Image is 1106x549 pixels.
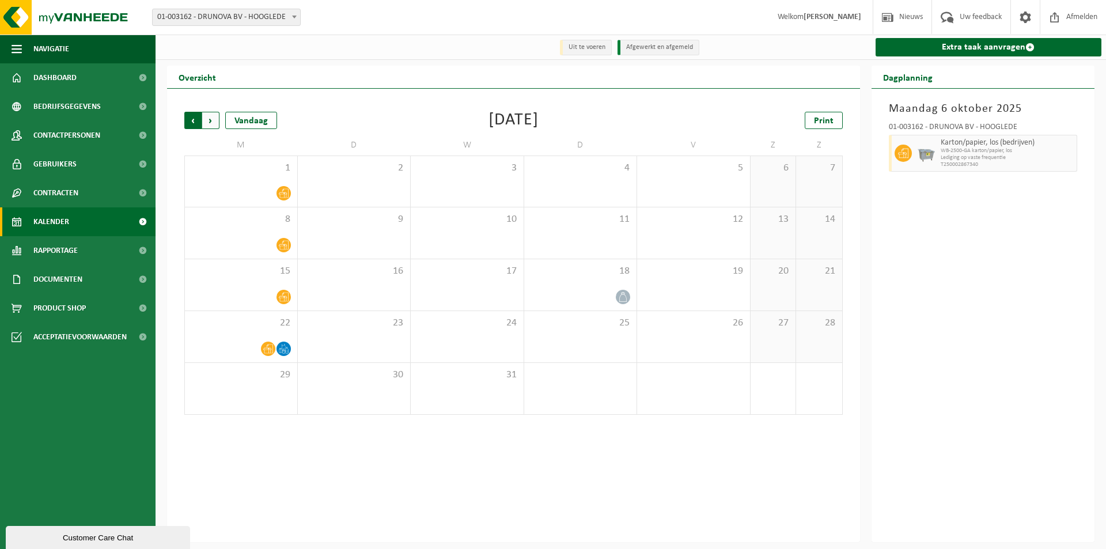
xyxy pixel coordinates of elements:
span: 01-003162 - DRUNOVA BV - HOOGLEDE [153,9,300,25]
h2: Dagplanning [872,66,944,88]
span: Bedrijfsgegevens [33,92,101,121]
div: Vandaag [225,112,277,129]
span: 16 [304,265,405,278]
a: Extra taak aanvragen [876,38,1102,56]
td: D [524,135,638,156]
span: 30 [304,369,405,381]
span: 15 [191,265,291,278]
span: 23 [304,317,405,330]
span: Navigatie [33,35,69,63]
span: 24 [416,317,518,330]
h3: Maandag 6 oktober 2025 [889,100,1078,118]
td: V [637,135,751,156]
strong: [PERSON_NAME] [804,13,861,21]
span: Dashboard [33,63,77,92]
span: 2 [304,162,405,175]
span: 1 [191,162,291,175]
span: 18 [530,265,631,278]
td: Z [751,135,797,156]
td: Z [796,135,842,156]
span: 19 [643,265,744,278]
span: 17 [416,265,518,278]
span: 29 [191,369,291,381]
span: 6 [756,162,790,175]
li: Uit te voeren [560,40,612,55]
span: 9 [304,213,405,226]
img: WB-2500-GAL-GY-01 [918,145,935,162]
span: 11 [530,213,631,226]
span: 26 [643,317,744,330]
span: 7 [802,162,836,175]
span: Acceptatievoorwaarden [33,323,127,351]
span: Contactpersonen [33,121,100,150]
div: 01-003162 - DRUNOVA BV - HOOGLEDE [889,123,1078,135]
span: 22 [191,317,291,330]
span: 25 [530,317,631,330]
span: Product Shop [33,294,86,323]
td: D [298,135,411,156]
span: 20 [756,265,790,278]
span: 28 [802,317,836,330]
span: 10 [416,213,518,226]
li: Afgewerkt en afgemeld [618,40,699,55]
td: W [411,135,524,156]
span: 8 [191,213,291,226]
span: 21 [802,265,836,278]
div: [DATE] [488,112,539,129]
span: Documenten [33,265,82,294]
span: 31 [416,369,518,381]
iframe: chat widget [6,524,192,549]
span: Kalender [33,207,69,236]
span: 4 [530,162,631,175]
span: 5 [643,162,744,175]
span: WB-2500-GA karton/papier, los [941,147,1074,154]
span: Gebruikers [33,150,77,179]
span: Karton/papier, los (bedrijven) [941,138,1074,147]
span: 27 [756,317,790,330]
span: Contracten [33,179,78,207]
span: 12 [643,213,744,226]
span: 01-003162 - DRUNOVA BV - HOOGLEDE [152,9,301,26]
span: Print [814,116,834,126]
span: 3 [416,162,518,175]
span: 13 [756,213,790,226]
a: Print [805,112,843,129]
h2: Overzicht [167,66,228,88]
span: Lediging op vaste frequentie [941,154,1074,161]
span: Vorige [184,112,202,129]
span: T250002867340 [941,161,1074,168]
span: 14 [802,213,836,226]
td: M [184,135,298,156]
span: Volgende [202,112,219,129]
span: Rapportage [33,236,78,265]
